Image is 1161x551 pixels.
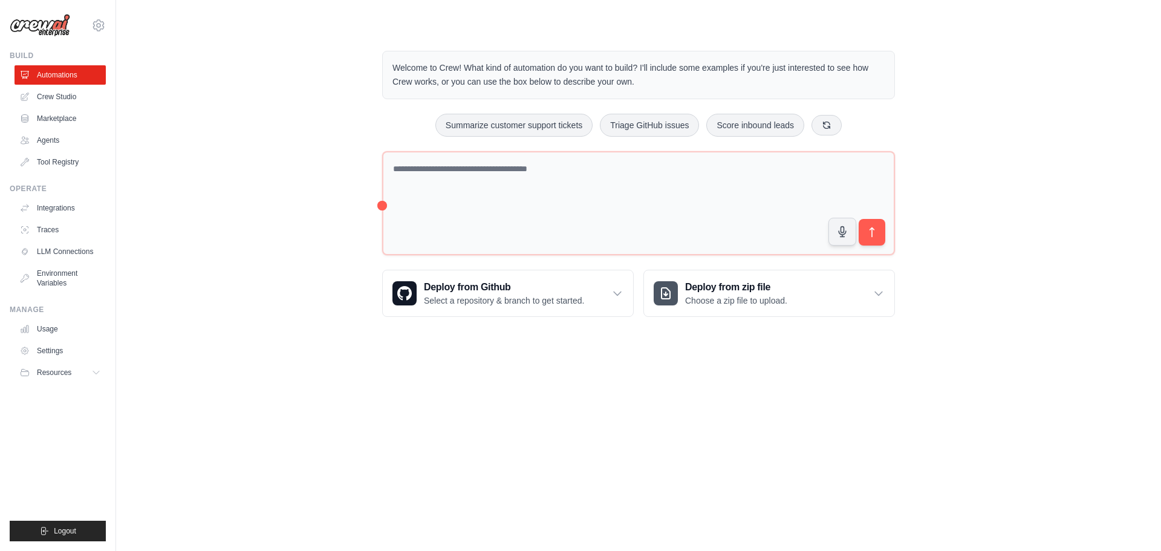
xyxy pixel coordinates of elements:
a: Marketplace [15,109,106,128]
a: Integrations [15,198,106,218]
p: Choose a zip file to upload. [685,295,787,307]
h3: Deploy from Github [424,280,584,295]
span: Logout [54,526,76,536]
p: Welcome to Crew! What kind of automation do you want to build? I'll include some examples if you'... [392,61,885,89]
a: Tool Registry [15,152,106,172]
img: Logo [10,14,70,37]
div: Manage [10,305,106,315]
h3: Deploy from zip file [685,280,787,295]
button: Logout [10,521,106,541]
div: Operate [10,184,106,194]
a: Crew Studio [15,87,106,106]
button: Score inbound leads [706,114,804,137]
div: Build [10,51,106,60]
a: Environment Variables [15,264,106,293]
a: LLM Connections [15,242,106,261]
a: Traces [15,220,106,240]
a: Agents [15,131,106,150]
span: Resources [37,368,71,377]
a: Settings [15,341,106,360]
button: Triage GitHub issues [600,114,699,137]
a: Usage [15,319,106,339]
button: Summarize customer support tickets [435,114,593,137]
a: Automations [15,65,106,85]
button: Resources [15,363,106,382]
p: Select a repository & branch to get started. [424,295,584,307]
